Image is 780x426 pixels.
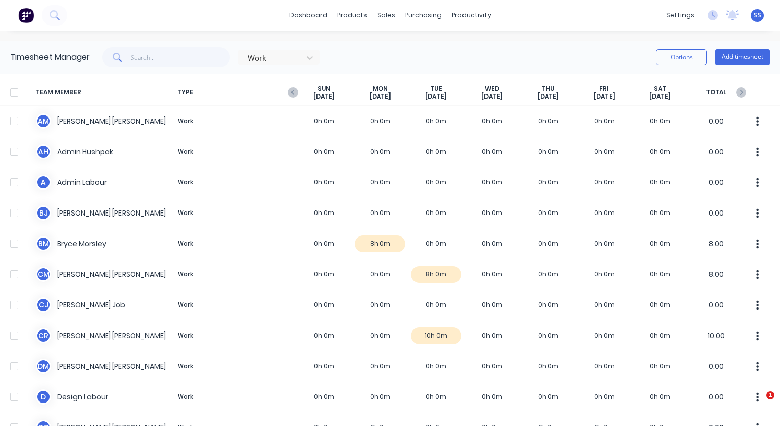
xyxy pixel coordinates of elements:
button: Options [656,49,707,65]
div: products [332,8,372,23]
span: MON [373,85,388,93]
img: Factory [18,8,34,23]
span: [DATE] [425,92,447,101]
span: FRI [599,85,609,93]
div: settings [661,8,699,23]
span: SS [754,11,761,20]
span: TYPE [174,85,296,101]
span: [DATE] [370,92,391,101]
span: THU [542,85,554,93]
div: productivity [447,8,496,23]
button: Add timesheet [715,49,770,65]
span: [DATE] [538,92,559,101]
span: 1 [766,391,774,399]
span: SAT [654,85,666,93]
iframe: Intercom live chat [745,391,770,416]
span: [DATE] [649,92,671,101]
a: dashboard [284,8,332,23]
span: [DATE] [481,92,503,101]
span: TOTAL [688,85,744,101]
span: TUE [430,85,442,93]
span: WED [485,85,499,93]
input: Search... [131,47,230,67]
div: Timesheet Manager [10,51,90,63]
div: purchasing [400,8,447,23]
span: [DATE] [594,92,615,101]
span: TEAM MEMBER [36,85,174,101]
span: [DATE] [313,92,335,101]
span: SUN [318,85,330,93]
div: sales [372,8,400,23]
